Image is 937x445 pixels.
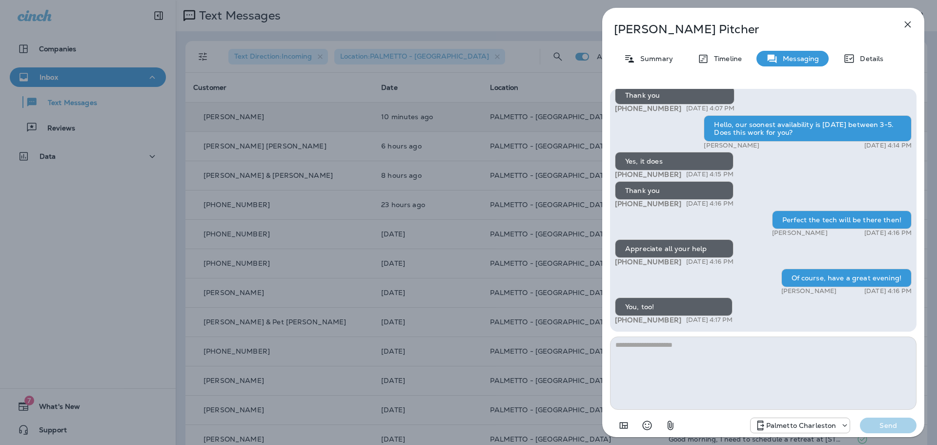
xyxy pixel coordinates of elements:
[615,316,681,324] span: [PHONE_NUMBER]
[855,55,883,63] p: Details
[704,142,759,149] p: [PERSON_NAME]
[864,142,912,149] p: [DATE] 4:14 PM
[615,104,681,113] span: [PHONE_NUMBER]
[772,211,912,229] div: Perfect the tech will be there then!
[778,55,819,63] p: Messaging
[615,239,733,258] div: Appreciate all your help
[615,199,681,208] span: [PHONE_NUMBER]
[686,105,734,112] p: [DATE] 4:07 PM
[614,416,633,435] button: Add in a premade template
[614,22,880,36] p: [PERSON_NAME] Pitcher
[615,170,681,179] span: [PHONE_NUMBER]
[615,257,681,266] span: [PHONE_NUMBER]
[772,229,828,237] p: [PERSON_NAME]
[615,86,734,105] div: Thank you
[615,152,733,170] div: Yes, it does
[751,420,850,431] div: +1 (843) 277-8322
[686,316,733,324] p: [DATE] 4:17 PM
[686,258,733,266] p: [DATE] 4:16 PM
[781,269,912,287] div: Of course, have a great evening!
[615,297,733,316] div: You, too!
[766,422,836,429] p: Palmetto Charleston
[635,55,673,63] p: Summary
[686,170,733,178] p: [DATE] 4:15 PM
[781,287,837,295] p: [PERSON_NAME]
[864,287,912,295] p: [DATE] 4:16 PM
[615,181,733,200] div: Thank you
[637,416,657,435] button: Select an emoji
[704,115,912,142] div: Hello, our soonest availability is [DATE] between 3-5. Does this work for you?
[709,55,742,63] p: Timeline
[864,229,912,237] p: [DATE] 4:16 PM
[686,200,733,208] p: [DATE] 4:16 PM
